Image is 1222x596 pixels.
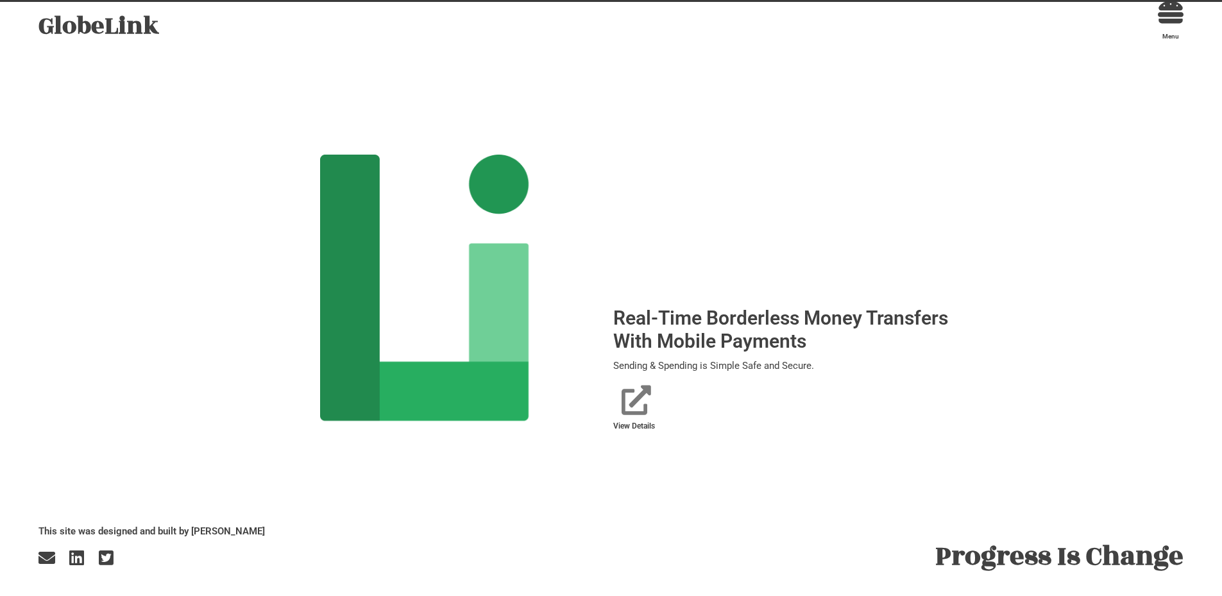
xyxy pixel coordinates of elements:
a: View Details [622,386,651,415]
h3: Progress Is Change [618,543,1184,571]
h2: Real-Time Borderless Money Transfers With Mobile Payments [613,307,970,353]
a: GlobeLink [38,8,159,44]
a: View Details [613,421,655,430]
p: This site was designed and built by [PERSON_NAME] [38,527,605,536]
h2: Sending & Spending is Simple Safe and Secure. [613,359,970,373]
a: Menu [1162,33,1179,40]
